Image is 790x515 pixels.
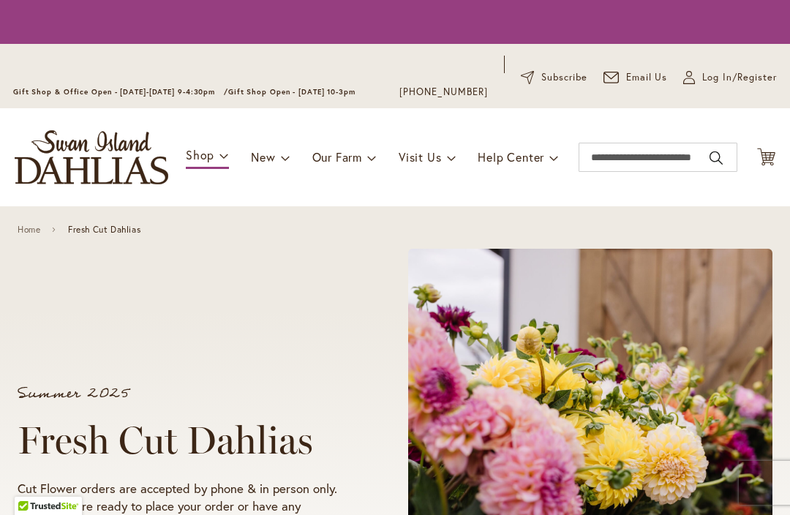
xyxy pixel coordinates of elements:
[710,146,723,170] button: Search
[18,418,353,462] h1: Fresh Cut Dahlias
[312,149,362,165] span: Our Farm
[18,386,353,401] p: Summer 2025
[683,70,777,85] a: Log In/Register
[251,149,275,165] span: New
[521,70,587,85] a: Subscribe
[228,87,355,97] span: Gift Shop Open - [DATE] 10-3pm
[603,70,668,85] a: Email Us
[18,225,40,235] a: Home
[702,70,777,85] span: Log In/Register
[15,130,168,184] a: store logo
[626,70,668,85] span: Email Us
[13,87,228,97] span: Gift Shop & Office Open - [DATE]-[DATE] 9-4:30pm /
[186,147,214,162] span: Shop
[399,85,488,99] a: [PHONE_NUMBER]
[478,149,544,165] span: Help Center
[399,149,441,165] span: Visit Us
[541,70,587,85] span: Subscribe
[68,225,140,235] span: Fresh Cut Dahlias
